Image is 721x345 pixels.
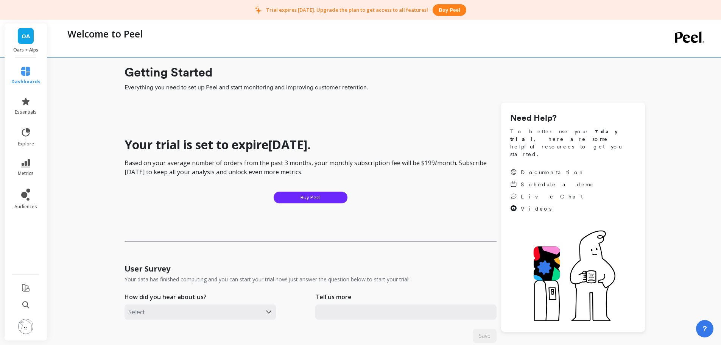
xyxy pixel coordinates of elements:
h1: Getting Started [125,63,645,81]
a: Videos [510,205,595,212]
p: How did you hear about us? [125,292,207,301]
p: Welcome to Peel [67,27,143,40]
span: Live Chat [521,193,583,200]
p: Your data has finished computing and you can start your trial now! Just answer the question below... [125,276,410,283]
button: ? [696,320,713,337]
span: audiences [14,204,37,210]
span: Documentation [521,169,585,176]
span: essentials [15,109,37,115]
p: Tell us more [315,292,352,301]
img: profile picture [18,319,33,334]
span: metrics [18,170,34,176]
p: Oars + Alps [12,47,40,53]
span: OA [22,32,30,41]
span: Videos [521,205,551,212]
button: Buy Peel [274,192,347,203]
strong: 7 day trial [510,128,624,142]
span: Buy Peel [301,194,321,201]
button: Buy peel [433,4,466,16]
span: explore [18,141,34,147]
p: Trial expires [DATE]. Upgrade the plan to get access to all features! [266,6,428,13]
a: Schedule a demo [510,181,595,188]
span: ? [702,323,707,334]
h1: Your trial is set to expire [DATE] . [125,137,497,152]
span: Everything you need to set up Peel and start monitoring and improving customer retention. [125,83,645,92]
span: Schedule a demo [521,181,595,188]
h1: Need Help? [510,112,636,125]
h1: User Survey [125,264,170,274]
span: To better use your , here are some helpful resources to get you started. [510,128,636,158]
a: Documentation [510,169,595,176]
span: dashboards [11,79,40,85]
p: Based on your average number of orders from the past 3 months, your monthly subscription fee will... [125,158,497,176]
